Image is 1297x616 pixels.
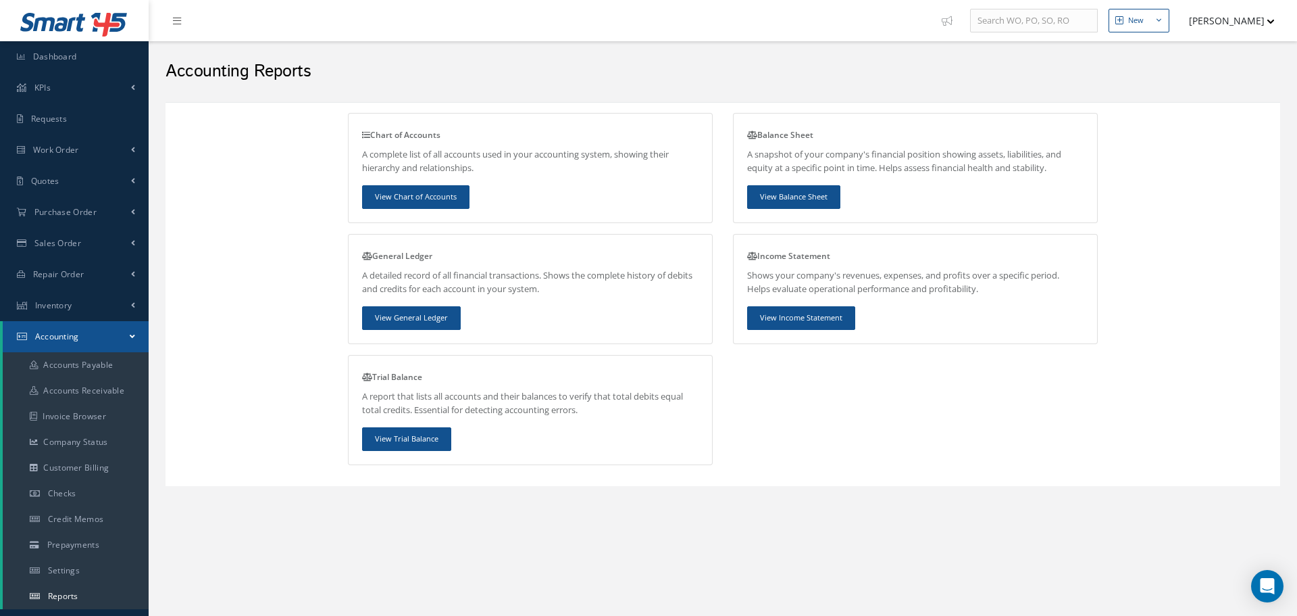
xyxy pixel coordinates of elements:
a: View Chart of Accounts [362,185,469,209]
a: Checks [3,481,149,506]
a: View General Ledger [362,306,461,330]
span: KPIs [34,82,51,93]
h5: Balance Sheet [747,131,1084,140]
p: A snapshot of your company's financial position showing assets, liabilities, and equity at a spec... [747,148,1084,174]
a: Accounts Receivable [3,378,149,404]
a: Customer Billing [3,455,149,481]
a: View Trial Balance [362,427,451,451]
span: Work Order [33,144,79,156]
a: Prepayments [3,532,149,558]
a: Accounting [3,321,149,352]
div: New [1128,15,1144,26]
span: Reports [48,590,78,602]
a: Credit Memos [3,506,149,532]
span: Dashboard [33,51,77,62]
span: Quotes [31,175,59,187]
p: A complete list of all accounts used in your accounting system, showing their hierarchy and relat... [362,148,698,174]
h5: Income Statement [747,252,1084,261]
span: Accounting [35,331,79,342]
p: Shows your company's revenues, expenses, and profits over a specific period. Helps evaluate opera... [747,269,1084,295]
button: [PERSON_NAME] [1176,7,1275,34]
p: A detailed record of all financial transactions. Shows the complete history of debits and credits... [362,269,698,295]
span: Checks [48,488,76,499]
a: Invoice Browser [3,404,149,429]
a: Settings [3,558,149,584]
a: View Income Statement [747,306,855,330]
a: Company Status [3,429,149,455]
span: Prepayments [47,539,99,550]
a: View Balance Sheet [747,185,840,209]
h5: Trial Balance [362,373,698,382]
div: Open Intercom Messenger [1251,570,1283,602]
button: New [1109,9,1169,32]
h5: Chart of Accounts [362,131,698,140]
span: Settings [48,565,80,576]
span: Repair Order [33,268,84,280]
p: A report that lists all accounts and their balances to verify that total debits equal total credi... [362,390,698,417]
span: Inventory [35,300,72,311]
span: Requests [31,113,67,124]
a: Accounts Payable [3,352,149,378]
span: Purchase Order [34,206,97,218]
h2: Accounting Reports [166,62,1280,82]
a: Reports [3,584,149,609]
h5: General Ledger [362,252,698,261]
input: Search WO, PO, SO, RO [970,9,1098,33]
span: Sales Order [34,237,81,249]
span: Credit Memos [48,513,104,525]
